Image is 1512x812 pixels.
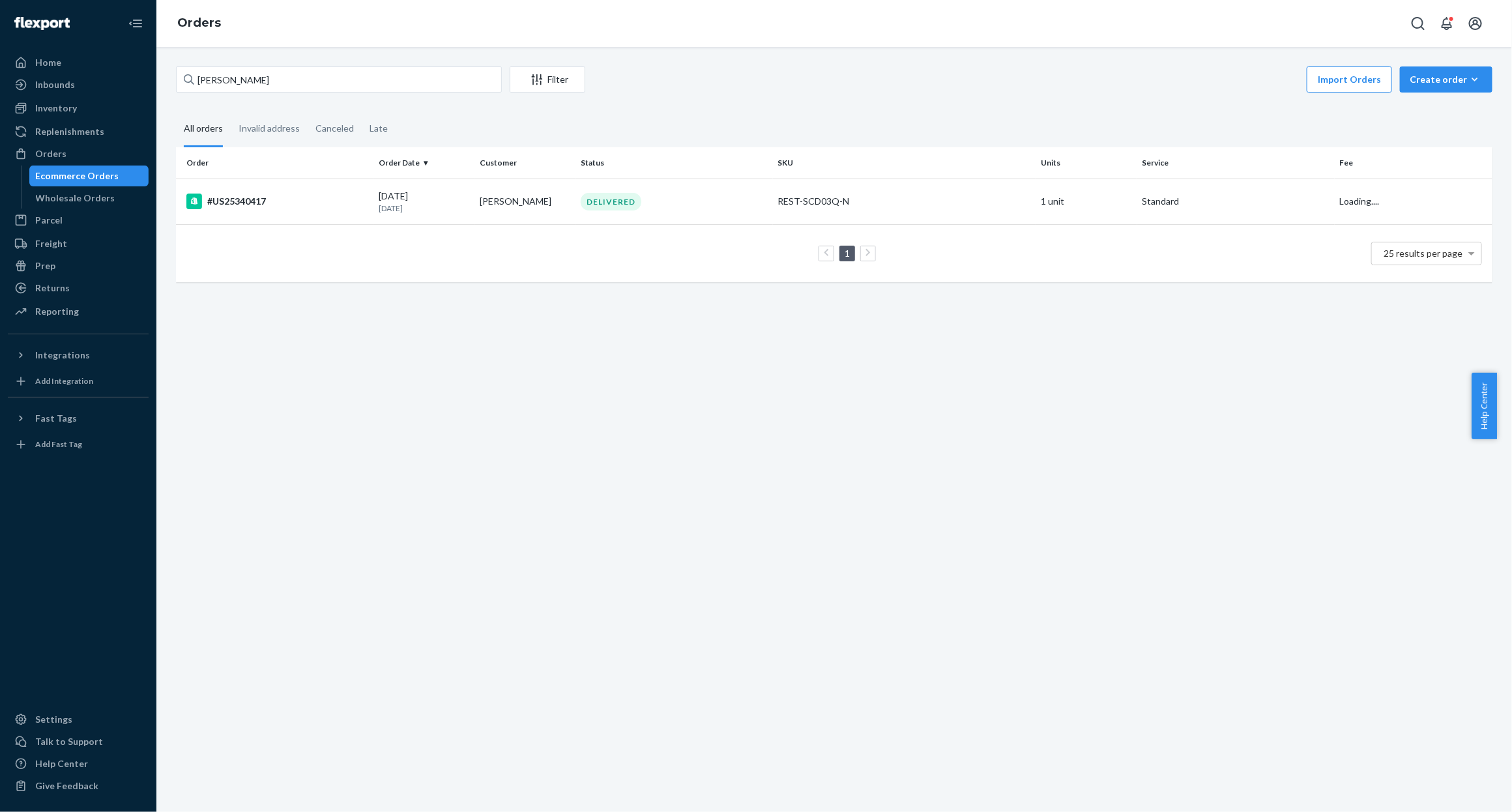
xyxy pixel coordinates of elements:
[315,111,354,145] div: Canceled
[35,125,104,138] div: Replenishments
[35,56,61,69] div: Home
[1400,66,1492,93] button: Create order
[1036,147,1137,179] th: Units
[184,111,223,147] div: All orders
[8,345,149,366] button: Integrations
[1410,73,1483,86] div: Create order
[1472,373,1497,439] button: Help Center
[35,713,72,726] div: Settings
[35,259,55,272] div: Prep
[8,776,149,796] button: Give Feedback
[14,17,70,30] img: Flexport logo
[8,255,149,276] a: Prep
[8,434,149,455] a: Add Fast Tag
[8,371,149,392] a: Add Integration
[1142,195,1330,208] p: Standard
[8,753,149,774] a: Help Center
[8,143,149,164] a: Orders
[8,301,149,322] a: Reporting
[510,66,585,93] button: Filter
[29,166,149,186] a: Ecommerce Orders
[35,412,77,425] div: Fast Tags
[8,74,149,95] a: Inbounds
[123,10,149,36] button: Close Navigation
[8,121,149,142] a: Replenishments
[1335,147,1492,179] th: Fee
[35,78,75,91] div: Inbounds
[8,709,149,730] a: Settings
[186,194,368,209] div: #US25340417
[36,192,115,205] div: Wholesale Orders
[373,147,474,179] th: Order Date
[8,98,149,119] a: Inventory
[35,757,88,770] div: Help Center
[379,203,469,214] p: [DATE]
[8,408,149,429] button: Fast Tags
[35,349,90,362] div: Integrations
[176,147,373,179] th: Order
[773,147,1036,179] th: SKU
[8,233,149,254] a: Freight
[370,111,388,145] div: Late
[176,66,502,93] input: Search orders
[35,779,98,792] div: Give Feedback
[35,237,67,250] div: Freight
[1307,66,1392,93] button: Import Orders
[842,248,852,259] a: Page 1 is your current page
[8,52,149,73] a: Home
[177,16,221,30] a: Orders
[581,193,641,210] div: DELIVERED
[1462,10,1489,36] button: Open account menu
[29,188,149,209] a: Wholesale Orders
[35,102,77,115] div: Inventory
[35,147,66,160] div: Orders
[379,190,469,214] div: [DATE]
[1137,147,1335,179] th: Service
[778,195,1031,208] div: REST-SCD03Q-N
[35,305,79,318] div: Reporting
[1405,10,1431,36] button: Open Search Box
[510,73,585,86] div: Filter
[480,157,570,168] div: Customer
[1384,248,1463,259] span: 25 results per page
[35,439,82,450] div: Add Fast Tag
[35,282,70,295] div: Returns
[8,278,149,298] a: Returns
[575,147,773,179] th: Status
[8,210,149,231] a: Parcel
[35,214,63,227] div: Parcel
[35,375,93,386] div: Add Integration
[8,731,149,752] a: Talk to Support
[1335,179,1492,224] td: Loading....
[1036,179,1137,224] td: 1 unit
[36,169,119,182] div: Ecommerce Orders
[167,5,231,42] ol: breadcrumbs
[239,111,300,145] div: Invalid address
[35,735,103,748] div: Talk to Support
[474,179,575,224] td: [PERSON_NAME]
[1434,10,1460,36] button: Open notifications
